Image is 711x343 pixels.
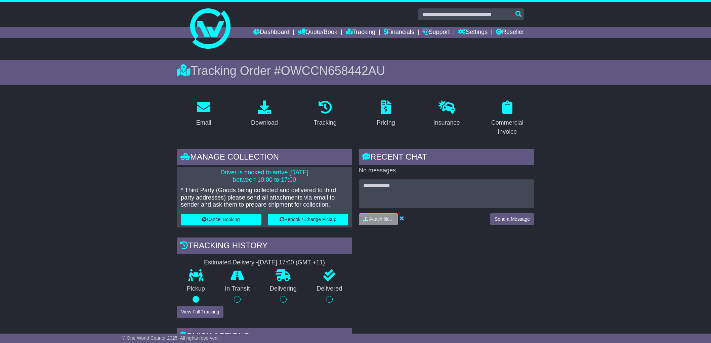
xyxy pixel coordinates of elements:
[192,98,216,130] a: Email
[177,285,215,293] p: Pickup
[253,27,289,38] a: Dashboard
[215,285,260,293] p: In Transit
[181,187,348,209] p: * Third Party (Goods being collected and delivered to third party addresses) please send all atta...
[359,149,534,167] div: RECENT CHAT
[372,98,400,130] a: Pricing
[251,118,278,127] div: Download
[181,169,348,183] p: Driver is booked to arrive [DATE] between 10:00 to 17:00
[490,213,534,225] button: Send a Message
[177,149,352,167] div: Manage collection
[422,27,450,38] a: Support
[485,118,530,136] div: Commercial Invoice
[281,64,385,78] span: OWCCN658442AU
[377,118,395,127] div: Pricing
[177,63,534,78] div: Tracking Order #
[480,98,534,139] a: Commercial Invoice
[258,259,325,266] div: [DATE] 17:00 (GMT +11)
[181,214,261,225] button: Cancel Booking
[309,98,341,130] a: Tracking
[177,238,352,256] div: Tracking history
[247,98,282,130] a: Download
[307,285,352,293] p: Delivered
[298,27,337,38] a: Quote/Book
[314,118,337,127] div: Tracking
[384,27,414,38] a: Financials
[260,285,307,293] p: Delivering
[429,98,464,130] a: Insurance
[359,167,534,174] p: No messages
[268,214,348,225] button: Rebook / Change Pickup
[346,27,375,38] a: Tracking
[458,27,488,38] a: Settings
[496,27,524,38] a: Reseller
[433,118,460,127] div: Insurance
[196,118,211,127] div: Email
[177,259,352,266] div: Estimated Delivery -
[177,306,223,318] button: View Full Tracking
[122,335,219,341] span: © One World Courier 2025. All rights reserved.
